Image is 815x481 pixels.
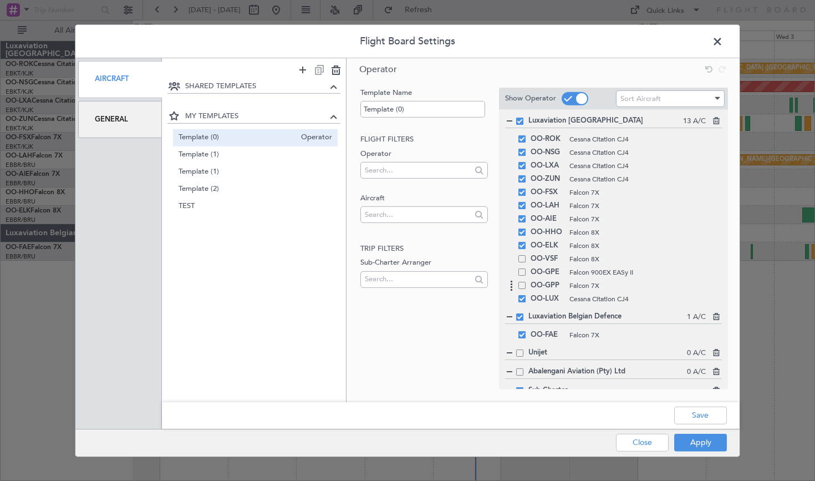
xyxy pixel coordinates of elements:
span: Operator [359,63,397,75]
span: OO-LXA [531,159,564,172]
span: Cessna Citation CJ4 [569,174,722,184]
span: Falcon 8X [569,227,722,237]
span: Luxaviation [GEOGRAPHIC_DATA] [528,115,683,126]
span: OO-NSG [531,145,564,159]
span: SHARED TEMPLATES [185,81,328,92]
span: OO-FSX [531,185,564,199]
span: Template (2) [179,184,333,195]
span: 0 A/C [687,348,706,359]
span: Template (0) [179,132,296,144]
span: OO-ROK [531,132,564,145]
span: Sub-Charter [528,385,706,396]
span: OO-HHO [531,225,564,239]
span: Abalengani Aviation (Pty) Ltd [528,366,687,377]
label: Show Operator [505,93,556,104]
span: OO-AIE [531,212,564,225]
header: Flight Board Settings [75,24,740,58]
button: Save [674,407,727,424]
button: Close [616,434,669,452]
span: OO-FAE [531,328,564,341]
span: Falcon 7X [569,214,722,224]
span: OO-GPE [531,265,564,279]
span: OO-VSF [531,252,564,265]
span: Falcon 900EX EASy II [569,267,722,277]
span: Cessna Citation CJ4 [569,293,722,303]
input: Search... [365,161,471,178]
span: OO-LUX [531,292,564,305]
span: Template (1) [179,166,333,178]
span: Cessna Citation CJ4 [569,147,722,157]
span: TEST [179,201,333,212]
label: Aircraft [360,193,487,204]
button: Apply [674,434,727,452]
span: 0 A/C [687,367,706,378]
span: Template (1) [179,149,333,161]
label: Template Name [360,87,487,98]
span: Cessna Citation CJ4 [569,134,722,144]
span: OO-GPP [531,279,564,292]
span: Falcon 7X [569,200,722,210]
span: OO-ZUN [531,172,564,185]
span: Luxaviation Belgian Defence [528,311,687,322]
h2: Trip filters [360,243,487,254]
span: Unijet [528,347,687,358]
div: General [78,101,162,138]
span: Falcon 8X [569,254,722,264]
span: MY TEMPLATES [185,111,328,122]
span: 1 A/C [687,312,706,323]
div: Aircraft [78,60,162,98]
span: Falcon 7X [569,330,722,340]
span: Sort Aircraft [620,94,661,104]
span: OO-LAH [531,199,564,212]
span: OO-ELK [531,239,564,252]
span: Falcon 8X [569,240,722,250]
span: Falcon 7X [569,280,722,290]
input: Search... [365,206,471,222]
span: Falcon 7X [569,187,722,197]
input: Search... [365,271,471,287]
span: 13 A/C [683,116,706,127]
label: Operator [360,148,487,159]
span: Cessna Citation CJ4 [569,160,722,170]
span: Operator [296,132,332,144]
label: Sub-Charter Arranger [360,257,487,269]
h2: Flight filters [360,134,487,145]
